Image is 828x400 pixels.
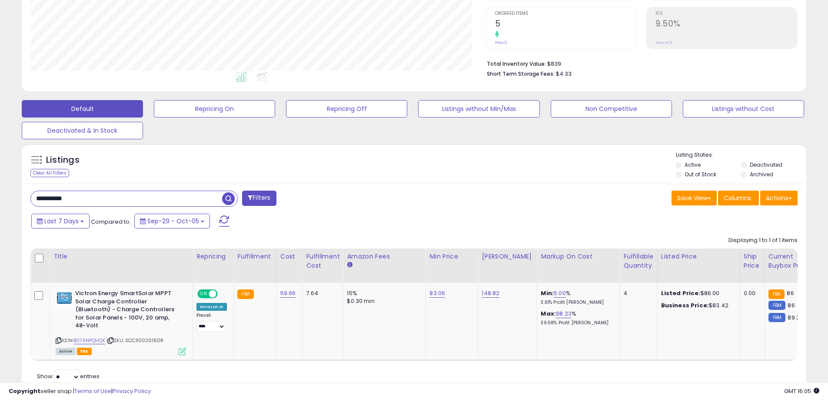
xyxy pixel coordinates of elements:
b: Business Price: [661,301,709,309]
div: Displaying 1 to 1 of 1 items [728,236,798,245]
span: 89.25 [788,313,803,322]
div: 7.64 [306,289,336,297]
div: Current Buybox Price [768,252,813,270]
th: The percentage added to the cost of goods (COGS) that forms the calculator for Min & Max prices. [537,249,620,283]
button: Filters [242,191,276,206]
div: Min Price [429,252,474,261]
span: Last 7 Days [44,217,79,225]
small: FBM [768,313,785,322]
a: 83.06 [429,289,445,298]
b: Victron Energy SmartSolar MPPT Solar Charge Controller (Bluetooth) - Charge Controllers for Solar... [75,289,181,332]
button: Last 7 Days [31,214,90,229]
small: Prev: 0 [495,40,507,45]
a: 5.00 [554,289,566,298]
button: Save View [672,191,717,205]
span: Columns [724,194,751,202]
div: Repricing [196,252,230,261]
b: Max: [541,309,556,318]
div: ASIN: [56,289,186,354]
a: 98.23 [556,309,572,318]
div: Fulfillment Cost [306,252,339,270]
div: 15% [347,289,419,297]
span: 86 [788,301,795,309]
div: % [541,289,613,306]
span: OFF [216,290,230,298]
small: FBA [237,289,253,299]
span: FBA [77,348,92,355]
div: % [541,310,613,326]
div: Fulfillable Quantity [623,252,653,270]
small: Amazon Fees. [347,261,352,269]
h2: 5 [495,19,637,30]
h2: 9.50% [655,19,797,30]
b: Total Inventory Value: [487,60,546,67]
div: Fulfillment [237,252,273,261]
label: Archived [750,171,773,178]
a: B075NPQHQK [73,337,105,344]
button: Repricing On [154,100,275,118]
li: $839 [487,58,791,68]
div: 0.00 [744,289,758,297]
span: 86 [787,289,794,297]
button: Listings without Min/Max [418,100,539,118]
button: Columns [718,191,759,205]
span: All listings currently available for purchase on Amazon [56,348,76,355]
div: Amazon Fees [347,252,422,261]
label: Out of Stock [685,171,716,178]
button: Default [22,100,143,118]
div: Preset: [196,313,227,332]
p: 3.61% Profit [PERSON_NAME] [541,299,613,306]
button: Listings without Cost [683,100,804,118]
b: Min: [541,289,554,297]
a: 59.96 [280,289,296,298]
span: ON [198,290,209,298]
b: Short Term Storage Fees: [487,70,555,77]
label: Active [685,161,701,168]
span: Compared to: [91,218,131,226]
button: Non Competitive [551,100,672,118]
a: Privacy Policy [113,387,151,395]
div: Title [53,252,189,261]
small: FBA [768,289,785,299]
button: Actions [760,191,798,205]
button: Sep-29 - Oct-05 [134,214,210,229]
div: Listed Price [661,252,736,261]
div: 4 [623,289,650,297]
span: Ordered Items [495,11,637,16]
img: 41lyXblf7nL._SL40_.jpg [56,289,73,307]
label: Deactivated [750,161,782,168]
div: Cost [280,252,299,261]
small: FBM [768,301,785,310]
span: ROI [655,11,797,16]
div: $83.42 [661,302,733,309]
div: Markup on Cost [541,252,616,261]
div: $86.00 [661,289,733,297]
span: Show: entries [37,372,100,380]
p: Listing States: [676,151,806,159]
button: Deactivated & In Stock [22,122,143,139]
a: 148.82 [482,289,499,298]
span: Sep-29 - Oct-05 [147,217,199,225]
span: $4.33 [556,70,572,78]
div: Ship Price [744,252,761,270]
span: 2025-10-13 16:05 GMT [784,387,819,395]
strong: Copyright [9,387,40,395]
small: Prev: N/A [655,40,672,45]
div: Amazon AI [196,303,227,311]
button: Repricing Off [286,100,407,118]
div: Clear All Filters [30,169,69,177]
b: Listed Price: [661,289,701,297]
div: seller snap | | [9,387,151,396]
p: 39.58% Profit [PERSON_NAME] [541,320,613,326]
div: $0.30 min [347,297,419,305]
h5: Listings [46,154,80,166]
span: | SKU: SCC110020160R [106,337,163,344]
div: [PERSON_NAME] [482,252,533,261]
a: Terms of Use [74,387,111,395]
